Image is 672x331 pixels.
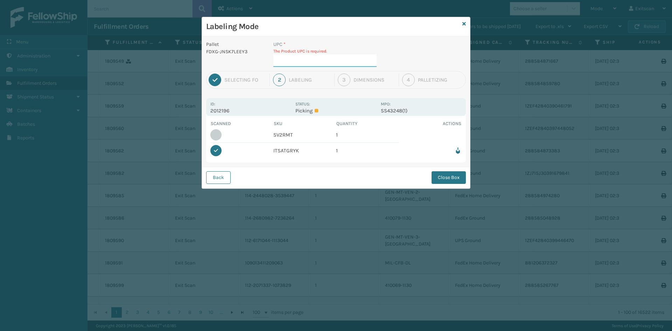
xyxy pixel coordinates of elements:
div: Selecting FO [224,77,266,83]
th: Actions [399,120,462,127]
div: Dimensions [353,77,395,83]
p: FDXG-JNSK7LEEY3 [206,48,265,55]
div: 3 [338,74,350,86]
label: MPO: [381,102,391,106]
button: Close Box [432,171,466,184]
h3: Labeling Mode [206,21,460,32]
p: The Product UPC is required. [273,48,377,54]
p: Picking [295,108,376,114]
div: 4 [402,74,415,86]
div: Palletizing [418,77,463,83]
td: ITSATGRYK [273,143,336,158]
p: Pallet [206,41,265,48]
td: Remove from box [399,143,462,158]
button: Back [206,171,231,184]
td: 1 [336,143,399,158]
th: Scanned [210,120,273,127]
div: Labeling [289,77,331,83]
label: UPC [273,41,286,48]
div: 2 [273,74,286,86]
td: SV2RMT [273,127,336,143]
th: SKU [273,120,336,127]
div: 1 [209,74,221,86]
p: 2012196 [210,108,291,114]
td: 1 [336,127,399,143]
label: Status: [295,102,310,106]
th: Quantity [336,120,399,127]
label: Id: [210,102,215,106]
p: SS43248(1) [381,108,462,114]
